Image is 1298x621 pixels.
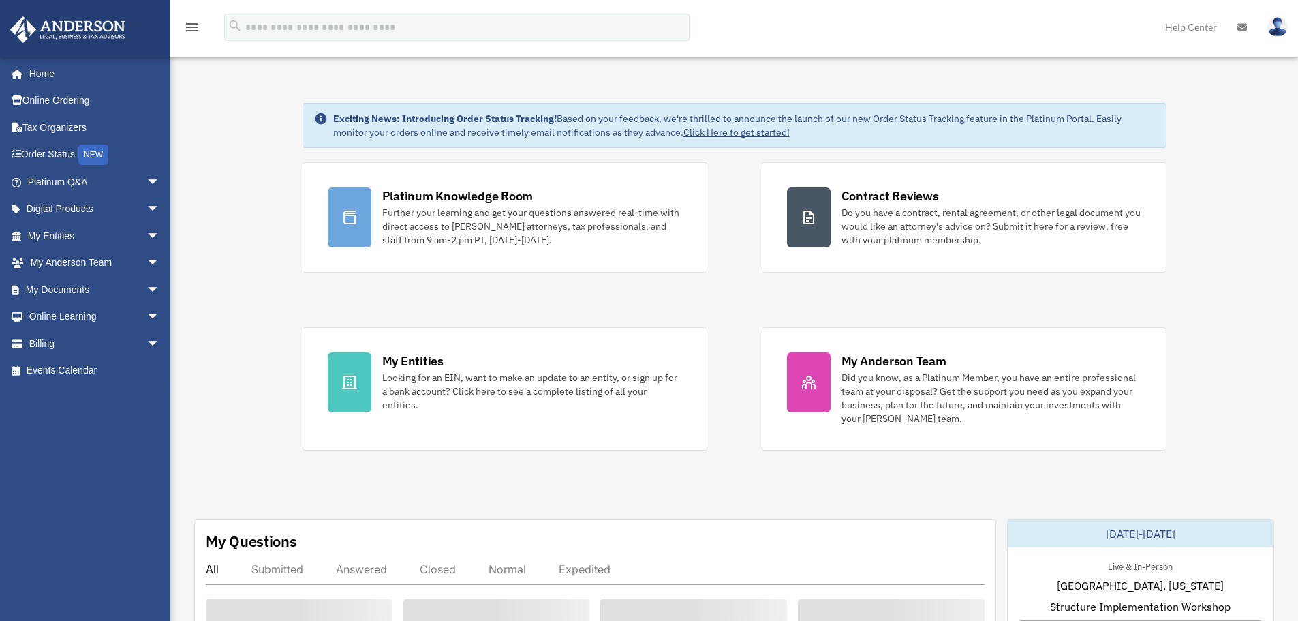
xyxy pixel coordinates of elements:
i: menu [184,19,200,35]
a: Billingarrow_drop_down [10,330,181,357]
div: Normal [489,562,526,576]
a: Tax Organizers [10,114,181,141]
div: Live & In-Person [1097,558,1184,573]
a: Online Learningarrow_drop_down [10,303,181,331]
div: Do you have a contract, rental agreement, or other legal document you would like an attorney's ad... [841,206,1141,247]
span: arrow_drop_down [146,276,174,304]
span: arrow_drop_down [146,330,174,358]
img: User Pic [1267,17,1288,37]
a: Digital Productsarrow_drop_down [10,196,181,223]
div: [DATE]-[DATE] [1008,520,1273,547]
div: My Questions [206,531,297,551]
a: Online Ordering [10,87,181,115]
div: Further your learning and get your questions answered real-time with direct access to [PERSON_NAM... [382,206,682,247]
div: Expedited [559,562,611,576]
a: My Entities Looking for an EIN, want to make an update to an entity, or sign up for a bank accoun... [303,327,707,451]
div: Did you know, as a Platinum Member, you have an entire professional team at your disposal? Get th... [841,371,1141,425]
a: Platinum Q&Aarrow_drop_down [10,168,181,196]
span: arrow_drop_down [146,168,174,196]
div: NEW [78,145,108,165]
div: Looking for an EIN, want to make an update to an entity, or sign up for a bank account? Click her... [382,371,682,412]
div: Closed [420,562,456,576]
strong: Exciting News: Introducing Order Status Tracking! [333,112,557,125]
div: My Anderson Team [841,352,946,369]
a: My Entitiesarrow_drop_down [10,222,181,249]
a: My Anderson Teamarrow_drop_down [10,249,181,277]
div: Answered [336,562,387,576]
a: My Documentsarrow_drop_down [10,276,181,303]
a: My Anderson Team Did you know, as a Platinum Member, you have an entire professional team at your... [762,327,1166,451]
div: Submitted [251,562,303,576]
a: Platinum Knowledge Room Further your learning and get your questions answered real-time with dire... [303,162,707,273]
img: Anderson Advisors Platinum Portal [6,16,129,43]
div: My Entities [382,352,444,369]
i: search [228,18,243,33]
span: arrow_drop_down [146,303,174,331]
div: Contract Reviews [841,187,939,205]
a: Contract Reviews Do you have a contract, rental agreement, or other legal document you would like... [762,162,1166,273]
div: All [206,562,219,576]
a: Click Here to get started! [683,126,790,138]
a: Home [10,60,174,87]
span: arrow_drop_down [146,196,174,224]
div: Based on your feedback, we're thrilled to announce the launch of our new Order Status Tracking fe... [333,112,1155,139]
span: Structure Implementation Workshop [1050,599,1231,615]
div: Platinum Knowledge Room [382,187,534,205]
a: Order StatusNEW [10,141,181,169]
a: menu [184,24,200,35]
span: arrow_drop_down [146,249,174,277]
span: arrow_drop_down [146,222,174,250]
a: Events Calendar [10,357,181,384]
span: [GEOGRAPHIC_DATA], [US_STATE] [1057,577,1224,594]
